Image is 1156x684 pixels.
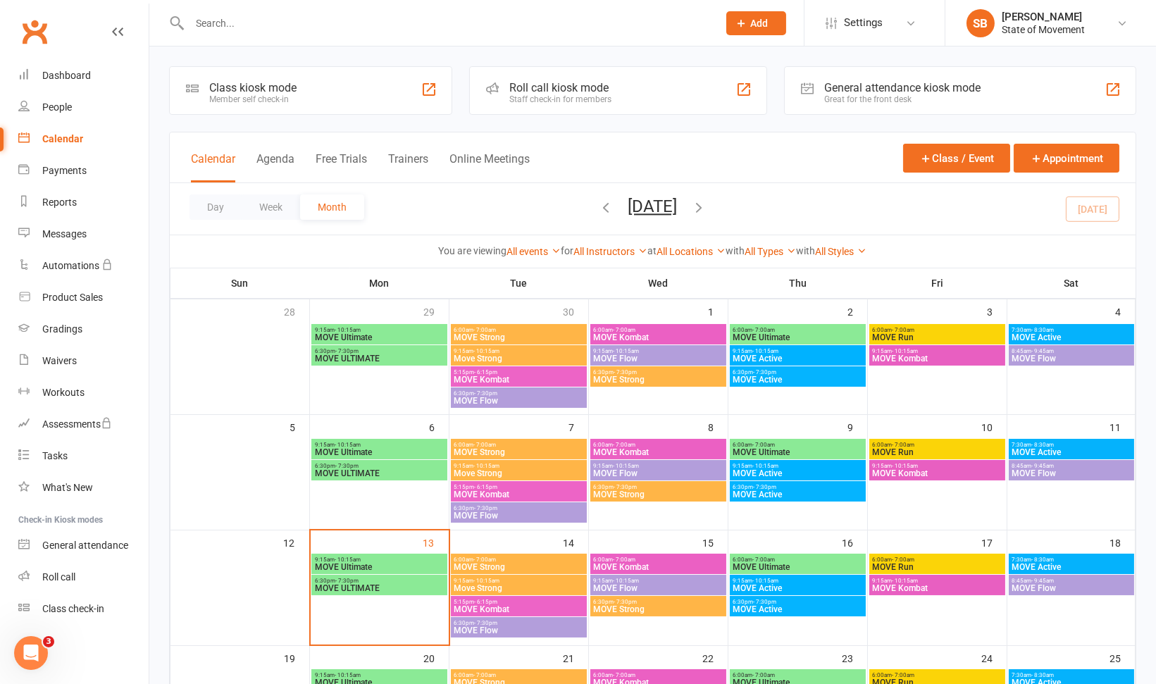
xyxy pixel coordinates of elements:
[872,442,1002,448] span: 6:00am
[872,469,1002,478] span: MOVE Kombat
[42,197,77,208] div: Reports
[589,268,728,298] th: Wed
[314,327,445,333] span: 9:15am
[509,81,611,94] div: Roll call kiosk mode
[42,133,83,144] div: Calendar
[1115,299,1135,323] div: 4
[593,369,723,375] span: 6:30pm
[593,327,723,333] span: 6:00am
[474,348,500,354] span: - 10:15am
[753,672,776,678] span: - 7:00am
[17,14,52,49] a: Clubworx
[733,563,863,571] span: MOVE Ultimate
[310,268,449,298] th: Mon
[18,593,149,625] a: Class kiosk mode
[18,561,149,593] a: Roll call
[702,646,728,669] div: 22
[872,463,1002,469] span: 9:15am
[454,463,584,469] span: 9:15am
[561,245,574,256] strong: for
[388,152,428,182] button: Trainers
[753,442,776,448] span: - 7:00am
[42,101,72,113] div: People
[1032,327,1055,333] span: - 8:30am
[733,556,863,563] span: 6:00am
[1012,672,1132,678] span: 7:30am
[18,92,149,123] a: People
[423,299,449,323] div: 29
[18,282,149,313] a: Product Sales
[593,448,723,456] span: MOVE Kombat
[733,375,863,384] span: MOVE Active
[967,9,995,37] div: SB
[191,152,235,182] button: Calendar
[797,245,816,256] strong: with
[842,646,867,669] div: 23
[593,442,723,448] span: 6:00am
[1012,563,1132,571] span: MOVE Active
[872,327,1002,333] span: 6:00am
[1012,584,1132,592] span: MOVE Flow
[733,584,863,592] span: MOVE Active
[745,246,797,257] a: All Types
[733,463,863,469] span: 9:15am
[18,155,149,187] a: Payments
[893,327,915,333] span: - 7:00am
[314,354,445,363] span: MOVE ULTIMATE
[42,323,82,335] div: Gradings
[568,415,588,438] div: 7
[593,672,723,678] span: 6:00am
[18,472,149,504] a: What's New
[316,152,367,182] button: Free Trials
[475,505,498,511] span: - 7:30pm
[751,18,769,29] span: Add
[42,482,93,493] div: What's New
[18,313,149,345] a: Gradings
[1012,469,1132,478] span: MOVE Flow
[454,584,584,592] span: Move Strong
[314,578,445,584] span: 6:30pm
[614,327,636,333] span: - 7:00am
[847,415,867,438] div: 9
[1002,23,1085,36] div: State of Movement
[628,197,678,216] button: [DATE]
[648,245,657,256] strong: at
[1032,578,1055,584] span: - 9:45am
[824,94,981,104] div: Great for the front desk
[474,556,497,563] span: - 7:00am
[593,563,723,571] span: MOVE Kombat
[475,599,498,605] span: - 6:15pm
[474,672,497,678] span: - 7:00am
[454,620,584,626] span: 6:30pm
[454,354,584,363] span: Move Strong
[454,469,584,478] span: Move Strong
[454,442,584,448] span: 6:00am
[754,599,777,605] span: - 7:30pm
[335,348,359,354] span: - 7:30pm
[454,563,584,571] span: MOVE Strong
[593,584,723,592] span: MOVE Flow
[335,442,361,448] span: - 10:15am
[563,299,588,323] div: 30
[43,636,54,647] span: 3
[189,194,242,220] button: Day
[733,327,863,333] span: 6:00am
[18,530,149,561] a: General attendance kiosk mode
[1012,327,1132,333] span: 7:30am
[1012,463,1132,469] span: 8:45am
[893,556,915,563] span: - 7:00am
[170,268,310,298] th: Sun
[733,672,863,678] span: 6:00am
[733,484,863,490] span: 6:30pm
[1012,578,1132,584] span: 8:45am
[1014,144,1119,173] button: Appointment
[733,442,863,448] span: 6:00am
[1110,415,1135,438] div: 11
[42,292,103,303] div: Product Sales
[429,415,449,438] div: 6
[1012,333,1132,342] span: MOVE Active
[314,556,445,563] span: 9:15am
[872,672,1002,678] span: 6:00am
[454,626,584,635] span: MOVE Flow
[18,409,149,440] a: Assessments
